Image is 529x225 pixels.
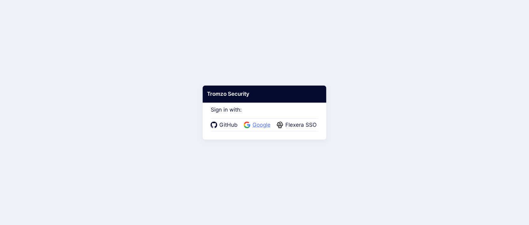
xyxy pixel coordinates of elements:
div: Tromzo Security [203,86,326,103]
span: GitHub [217,121,240,129]
span: Google [251,121,272,129]
span: Flexera SSO [283,121,319,129]
a: GitHub [211,121,240,129]
div: Sign in with: [211,98,319,131]
a: Flexera SSO [277,121,319,129]
a: Google [244,121,272,129]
